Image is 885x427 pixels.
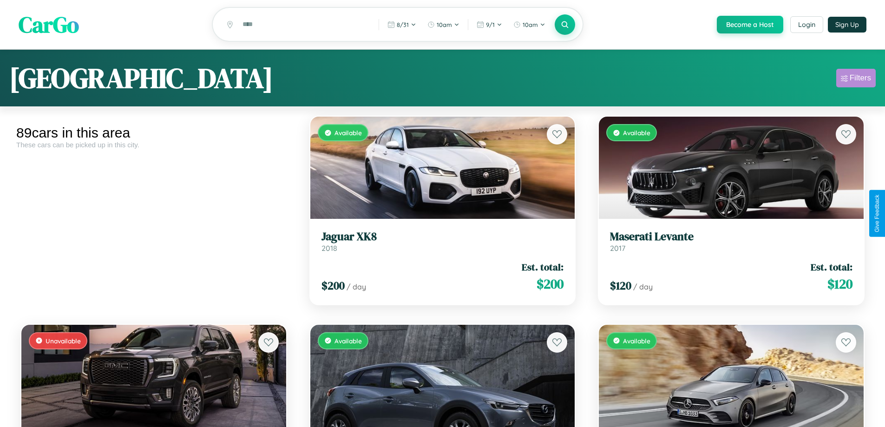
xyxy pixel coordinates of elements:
[850,73,871,83] div: Filters
[874,195,880,232] div: Give Feedback
[623,129,650,137] span: Available
[334,129,362,137] span: Available
[19,9,79,40] span: CarGo
[509,17,550,32] button: 10am
[811,260,852,274] span: Est. total:
[321,230,564,253] a: Jaguar XK82018
[9,59,273,97] h1: [GEOGRAPHIC_DATA]
[610,243,625,253] span: 2017
[383,17,421,32] button: 8/31
[334,337,362,345] span: Available
[836,69,876,87] button: Filters
[790,16,823,33] button: Login
[537,275,564,293] span: $ 200
[46,337,81,345] span: Unavailable
[321,278,345,293] span: $ 200
[717,16,783,33] button: Become a Host
[610,230,852,243] h3: Maserati Levante
[828,17,866,33] button: Sign Up
[523,21,538,28] span: 10am
[610,278,631,293] span: $ 120
[472,17,507,32] button: 9/1
[610,230,852,253] a: Maserati Levante2017
[827,275,852,293] span: $ 120
[623,337,650,345] span: Available
[16,141,291,149] div: These cars can be picked up in this city.
[321,230,564,243] h3: Jaguar XK8
[321,243,337,253] span: 2018
[486,21,495,28] span: 9 / 1
[633,282,653,291] span: / day
[437,21,452,28] span: 10am
[423,17,464,32] button: 10am
[347,282,366,291] span: / day
[16,125,291,141] div: 89 cars in this area
[397,21,409,28] span: 8 / 31
[522,260,564,274] span: Est. total:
